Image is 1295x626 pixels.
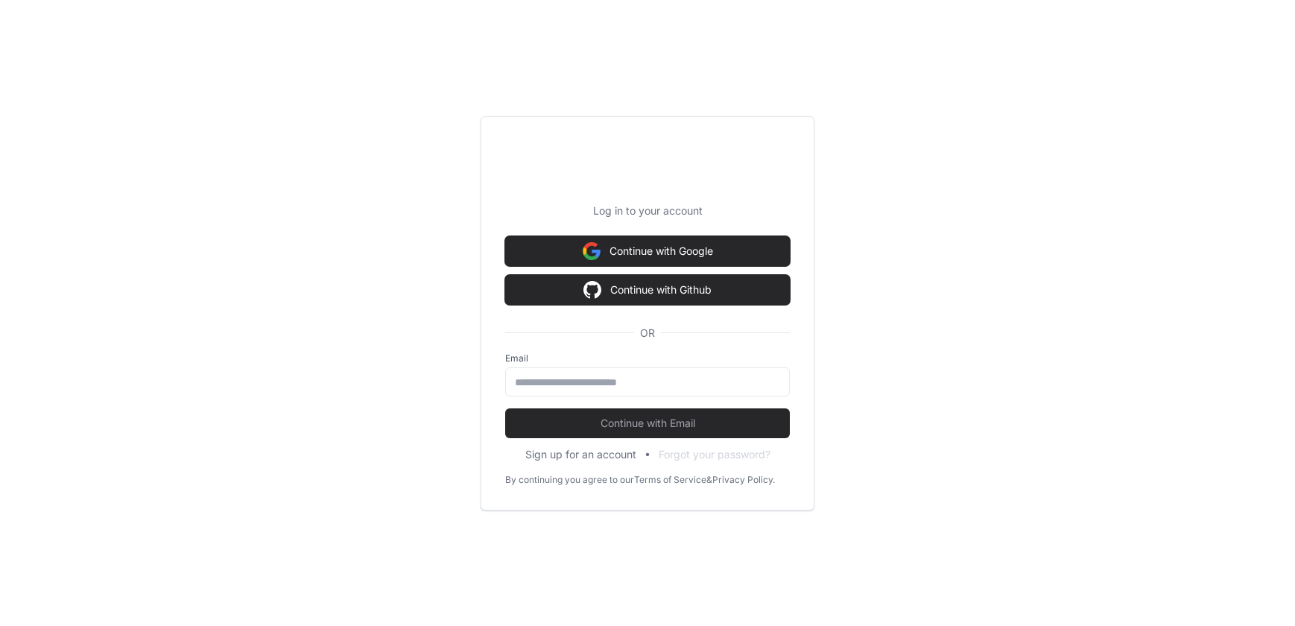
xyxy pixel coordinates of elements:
button: Continue with Github [505,275,790,305]
span: Continue with Email [505,416,790,431]
label: Email [505,352,790,364]
a: Privacy Policy. [712,474,775,486]
span: OR [634,326,661,341]
button: Continue with Google [505,236,790,266]
a: Terms of Service [634,474,706,486]
img: Sign in with google [583,275,601,305]
div: & [706,474,712,486]
div: By continuing you agree to our [505,474,634,486]
img: Sign in with google [583,236,601,266]
p: Log in to your account [505,203,790,218]
button: Forgot your password? [659,447,770,462]
button: Continue with Email [505,408,790,438]
button: Sign up for an account [525,447,636,462]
